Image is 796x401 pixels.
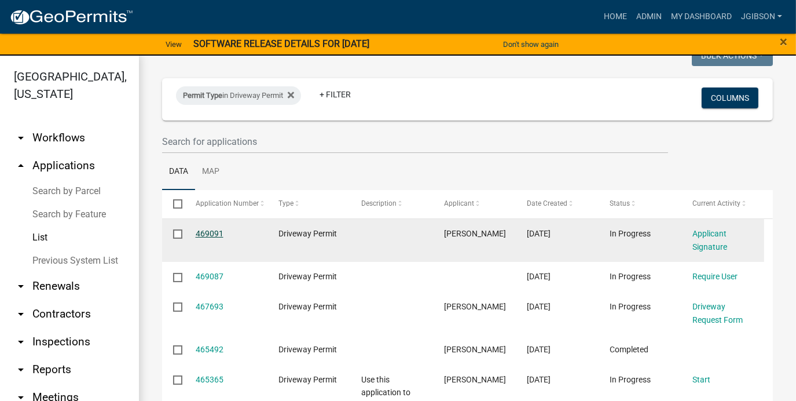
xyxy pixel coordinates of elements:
[14,131,28,145] i: arrow_drop_down
[196,272,223,281] a: 469087
[692,45,773,66] button: Bulk Actions
[516,190,599,218] datatable-header-cell: Date Created
[196,375,223,384] a: 465365
[184,190,267,218] datatable-header-cell: Application Number
[162,154,195,191] a: Data
[702,88,758,108] button: Columns
[498,35,563,54] button: Don't show again
[610,345,648,354] span: Completed
[444,345,506,354] span: Alvin David Emfinger Sr
[527,345,551,354] span: 08/18/2025
[692,375,710,384] a: Start
[444,302,506,311] span: Bailey Smith
[692,302,743,325] a: Driveway Request Form
[310,84,360,105] a: + Filter
[193,38,369,49] strong: SOFTWARE RELEASE DETAILS FOR [DATE]
[14,335,28,349] i: arrow_drop_down
[527,199,567,207] span: Date Created
[692,229,727,251] a: Applicant Signature
[527,272,551,281] span: 08/25/2025
[444,229,506,238] span: Jefferson Sizemore
[599,190,681,218] datatable-header-cell: Status
[610,229,651,238] span: In Progress
[350,190,433,218] datatable-header-cell: Description
[278,302,337,311] span: Driveway Permit
[196,199,259,207] span: Application Number
[666,6,736,28] a: My Dashboard
[278,229,337,238] span: Driveway Permit
[361,199,397,207] span: Description
[162,190,184,218] datatable-header-cell: Select
[599,6,632,28] a: Home
[196,345,223,354] a: 465492
[780,35,787,49] button: Close
[610,375,651,384] span: In Progress
[183,91,222,100] span: Permit Type
[278,199,294,207] span: Type
[736,6,787,28] a: jgibson
[681,190,764,218] datatable-header-cell: Current Activity
[444,199,474,207] span: Applicant
[527,229,551,238] span: 08/25/2025
[527,375,551,384] span: 08/18/2025
[780,34,787,50] span: ×
[195,154,226,191] a: Map
[444,375,506,384] span: Kyle Beatty
[14,363,28,377] i: arrow_drop_down
[196,229,223,238] a: 469091
[162,130,668,154] input: Search for applications
[610,272,651,281] span: In Progress
[14,279,28,293] i: arrow_drop_down
[692,272,738,281] a: Require User
[14,159,28,173] i: arrow_drop_up
[610,199,630,207] span: Status
[632,6,666,28] a: Admin
[527,302,551,311] span: 08/22/2025
[278,272,337,281] span: Driveway Permit
[433,190,516,218] datatable-header-cell: Applicant
[267,190,350,218] datatable-header-cell: Type
[176,86,301,105] div: in Driveway Permit
[692,199,740,207] span: Current Activity
[196,302,223,311] a: 467693
[14,307,28,321] i: arrow_drop_down
[610,302,651,311] span: In Progress
[278,345,337,354] span: Driveway Permit
[161,35,186,54] a: View
[278,375,337,384] span: Driveway Permit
